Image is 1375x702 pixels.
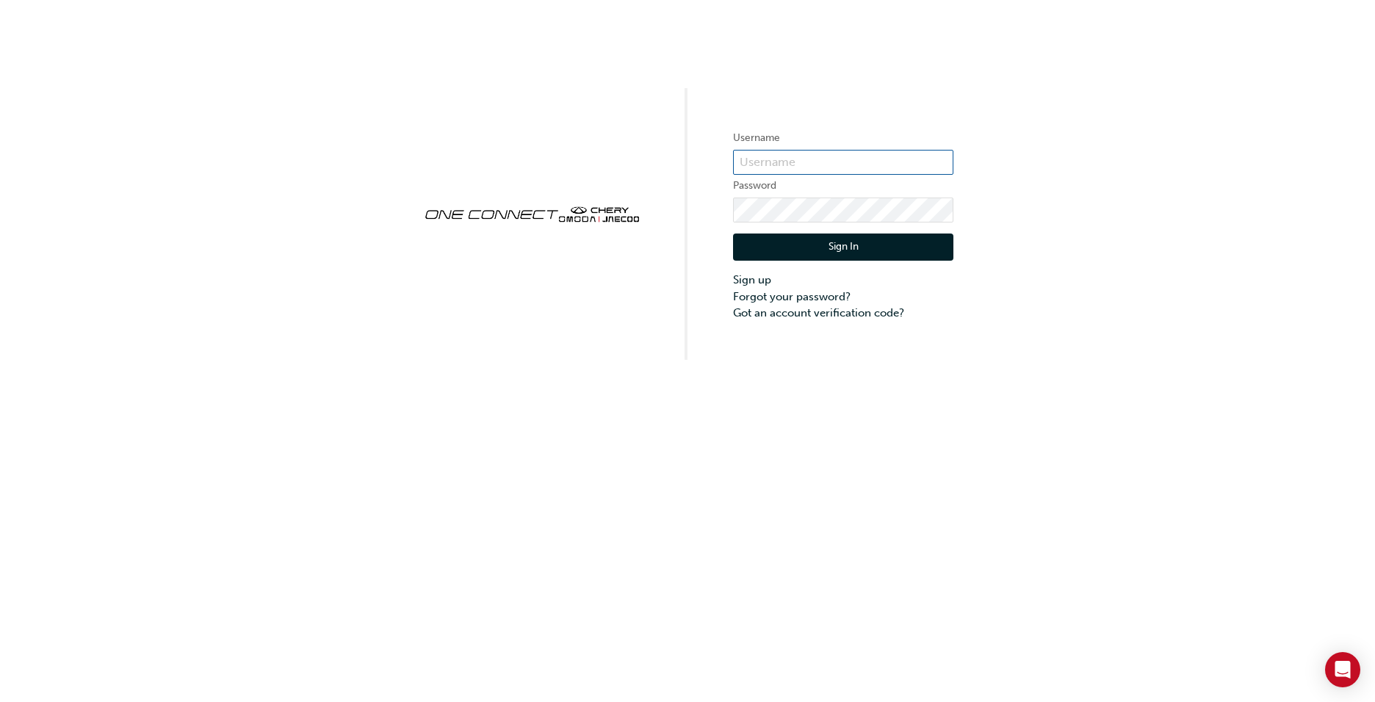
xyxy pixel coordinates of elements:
[733,234,953,261] button: Sign In
[733,129,953,147] label: Username
[1325,652,1360,687] div: Open Intercom Messenger
[733,272,953,289] a: Sign up
[733,177,953,195] label: Password
[733,150,953,175] input: Username
[733,289,953,305] a: Forgot your password?
[733,305,953,322] a: Got an account verification code?
[422,194,642,232] img: oneconnect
